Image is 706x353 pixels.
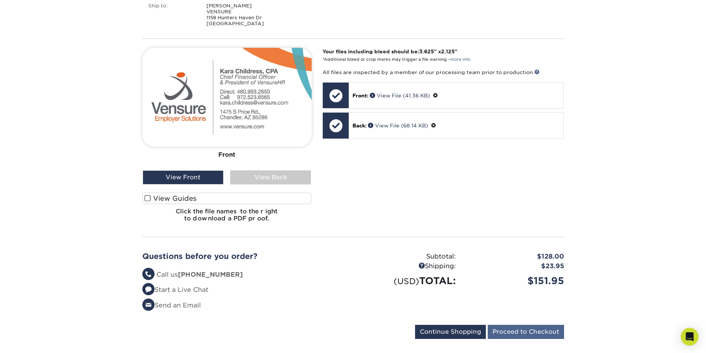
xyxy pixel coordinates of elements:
[322,49,457,54] strong: Your files including bleed should be: " x "
[353,274,461,288] div: TOTAL:
[142,252,348,261] h2: Questions before you order?
[415,325,486,339] input: Continue Shopping
[419,49,434,54] span: 3.625
[370,93,430,99] a: View File (41.36 KB)
[142,302,201,309] a: Send an Email
[461,274,570,288] div: $151.95
[2,330,63,350] iframe: Google Customer Reviews
[230,170,311,184] div: View Back
[450,57,470,62] a: more info
[322,57,470,62] small: *Additional bleed or crop marks may trigger a file warning –
[142,208,312,228] h6: Click the file names to the right to download a PDF proof.
[142,147,312,163] div: Front
[353,252,461,262] div: Subtotal:
[142,286,208,293] a: Start a Live Chat
[178,271,243,278] strong: [PHONE_NUMBER]
[352,123,367,129] span: Back:
[201,3,283,27] div: [PERSON_NAME] VENSURE 1158 Hunters Haven Dr [GEOGRAPHIC_DATA]
[142,270,348,280] li: Call us
[368,123,428,129] a: View File (68.14 KB)
[143,170,223,184] div: View Front
[322,69,564,76] p: All files are inspected by a member of our processing team prior to production.
[681,328,699,346] div: Open Intercom Messenger
[142,193,312,204] label: View Guides
[352,93,368,99] span: Front:
[143,3,201,27] div: Ship to:
[353,262,461,271] div: Shipping:
[461,252,570,262] div: $128.00
[461,262,570,271] div: $23.95
[394,276,419,286] small: (USD)
[441,49,455,54] span: 2.125
[488,325,564,339] input: Proceed to Checkout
